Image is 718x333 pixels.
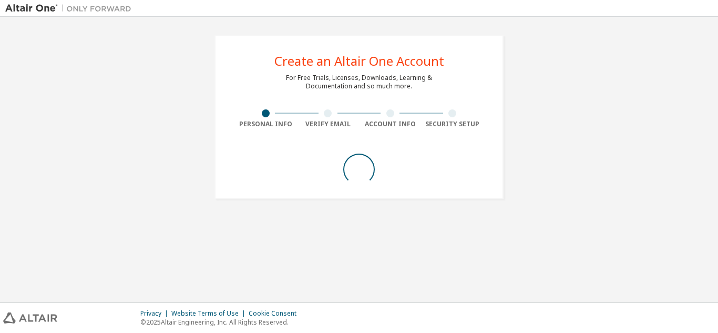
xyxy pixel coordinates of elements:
[249,309,303,318] div: Cookie Consent
[234,120,297,128] div: Personal Info
[140,309,171,318] div: Privacy
[359,120,422,128] div: Account Info
[274,55,444,67] div: Create an Altair One Account
[5,3,137,14] img: Altair One
[140,318,303,327] p: © 2025 Altair Engineering, Inc. All Rights Reserved.
[171,309,249,318] div: Website Terms of Use
[297,120,360,128] div: Verify Email
[422,120,484,128] div: Security Setup
[3,312,57,324] img: altair_logo.svg
[286,74,432,90] div: For Free Trials, Licenses, Downloads, Learning & Documentation and so much more.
